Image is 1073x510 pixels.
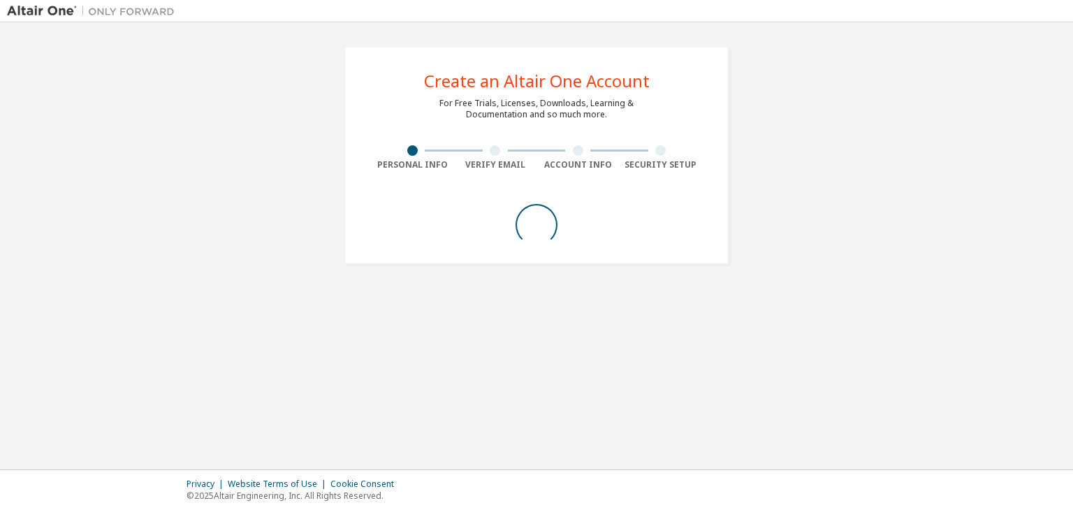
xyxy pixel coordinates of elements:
[187,479,228,490] div: Privacy
[536,159,620,170] div: Account Info
[330,479,402,490] div: Cookie Consent
[371,159,454,170] div: Personal Info
[228,479,330,490] div: Website Terms of Use
[7,4,182,18] img: Altair One
[439,98,634,120] div: For Free Trials, Licenses, Downloads, Learning & Documentation and so much more.
[424,73,650,89] div: Create an Altair One Account
[187,490,402,502] p: © 2025 Altair Engineering, Inc. All Rights Reserved.
[620,159,703,170] div: Security Setup
[454,159,537,170] div: Verify Email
